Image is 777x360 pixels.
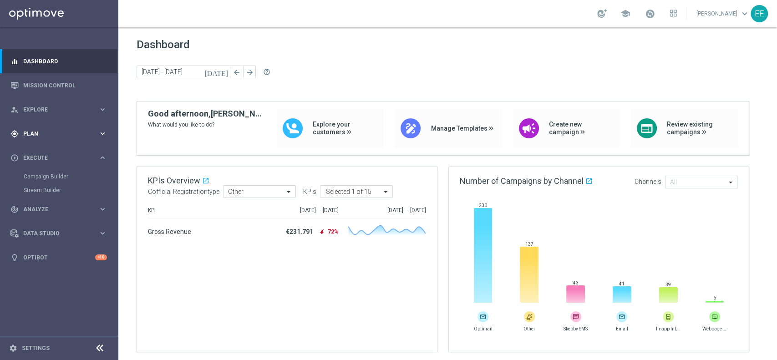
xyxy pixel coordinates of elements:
[10,73,107,97] div: Mission Control
[10,130,107,137] button: gps_fixed Plan keyboard_arrow_right
[10,206,107,213] button: track_changes Analyze keyboard_arrow_right
[10,229,98,238] div: Data Studio
[98,205,107,213] i: keyboard_arrow_right
[22,345,50,351] a: Settings
[10,254,107,261] button: lightbulb Optibot +10
[10,82,107,89] button: Mission Control
[10,205,19,213] i: track_changes
[98,105,107,114] i: keyboard_arrow_right
[751,5,768,22] div: EE
[24,183,117,197] div: Stream Builder
[95,254,107,260] div: +10
[24,187,95,194] a: Stream Builder
[10,154,19,162] i: play_circle_outline
[23,49,107,73] a: Dashboard
[23,245,95,269] a: Optibot
[620,9,630,19] span: school
[10,230,107,237] button: Data Studio keyboard_arrow_right
[23,155,98,161] span: Execute
[24,170,117,183] div: Campaign Builder
[98,129,107,138] i: keyboard_arrow_right
[10,130,19,138] i: gps_fixed
[98,229,107,238] i: keyboard_arrow_right
[10,58,107,65] button: equalizer Dashboard
[98,153,107,162] i: keyboard_arrow_right
[9,344,17,352] i: settings
[10,49,107,73] div: Dashboard
[23,207,98,212] span: Analyze
[10,205,98,213] div: Analyze
[23,131,98,137] span: Plan
[10,154,98,162] div: Execute
[10,130,98,138] div: Plan
[23,231,98,236] span: Data Studio
[10,154,107,162] button: play_circle_outline Execute keyboard_arrow_right
[10,254,19,262] i: lightbulb
[10,57,19,66] i: equalizer
[10,106,107,113] button: person_search Explore keyboard_arrow_right
[10,106,19,114] i: person_search
[23,107,98,112] span: Explore
[696,7,751,20] a: [PERSON_NAME]keyboard_arrow_down
[24,173,95,180] a: Campaign Builder
[10,106,98,114] div: Explore
[740,9,750,19] span: keyboard_arrow_down
[23,73,107,97] a: Mission Control
[10,245,107,269] div: Optibot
